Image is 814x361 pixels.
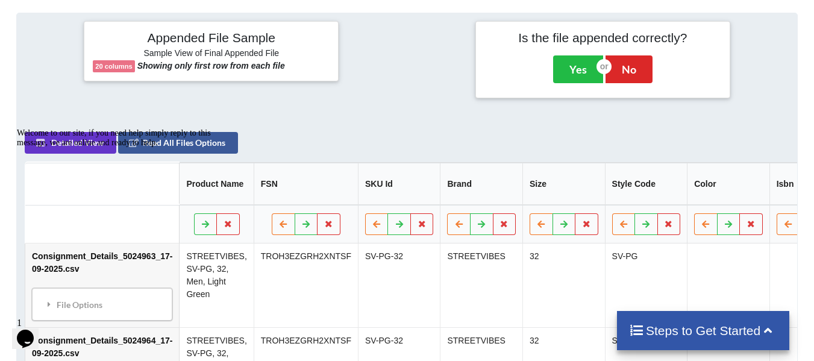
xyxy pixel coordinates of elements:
[687,163,769,205] th: Color
[629,323,778,338] h4: Steps to Get Started
[553,55,603,83] button: Yes
[5,5,222,24] div: Welcome to our site, if you need help simply reply to this message, we are online and ready to help.
[254,243,358,327] td: TROH3EZGRH2XNTSF
[484,30,721,45] h4: Is the file appended correctly?
[440,163,522,205] th: Brand
[137,61,285,71] b: Showing only first row from each file
[605,243,687,327] td: SV-PG
[93,30,330,47] h4: Appended File Sample
[358,163,440,205] th: SKU Id
[12,313,51,349] iframe: chat widget
[522,163,605,205] th: Size
[606,55,653,83] button: No
[5,5,199,24] span: Welcome to our site, if you need help simply reply to this message, we are online and ready to help.
[605,163,687,205] th: Style Code
[95,63,133,70] b: 20 columns
[358,243,440,327] td: SV-PG-32
[118,132,238,154] button: Read All Files Options
[93,48,330,60] h6: Sample View of Final Appended File
[254,163,358,205] th: FSN
[440,243,522,327] td: STREETVIBES
[12,124,229,307] iframe: chat widget
[522,243,605,327] td: 32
